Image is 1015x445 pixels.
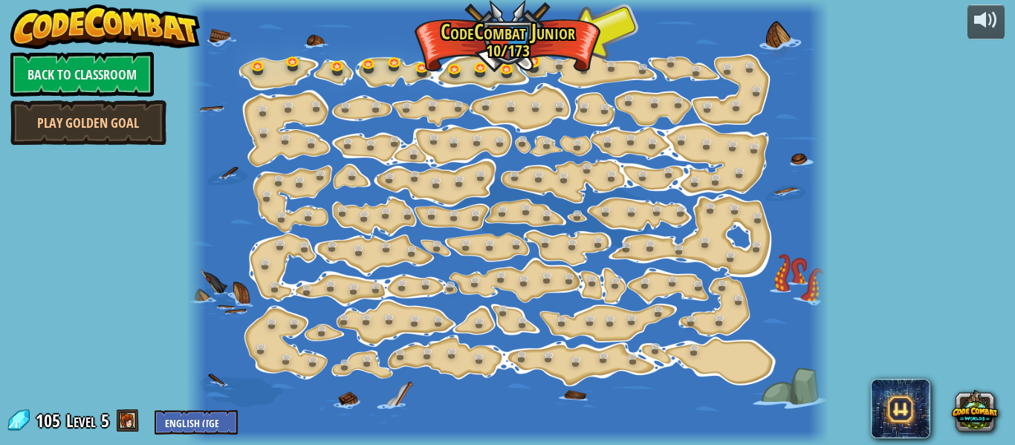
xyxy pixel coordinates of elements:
a: Back to Classroom [10,52,154,97]
button: Adjust volume [967,4,1005,39]
a: Play Golden Goal [10,100,166,145]
span: 105 [36,409,65,432]
span: Level [66,409,96,433]
span: 5 [101,409,109,432]
img: CodeCombat - Learn how to code by playing a game [10,4,201,49]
